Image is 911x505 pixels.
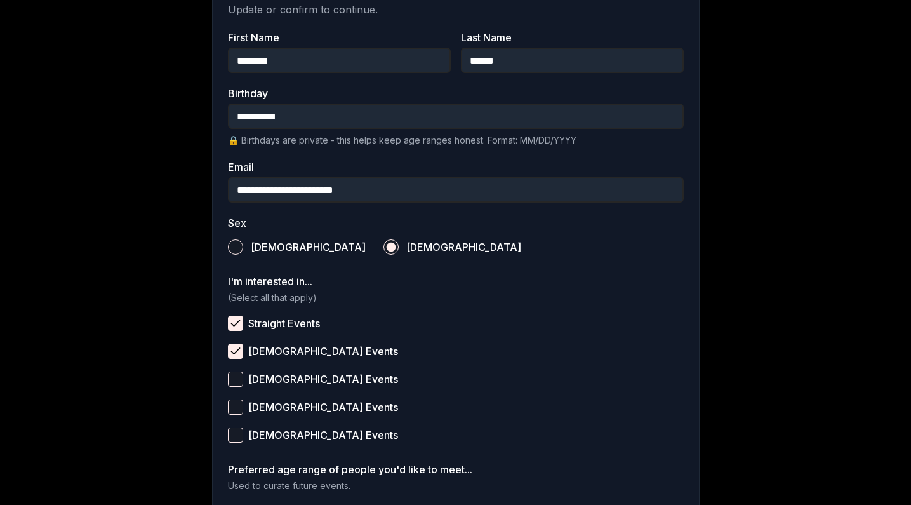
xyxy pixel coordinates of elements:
label: Sex [228,218,684,228]
span: [DEMOGRAPHIC_DATA] Events [248,346,398,356]
label: Preferred age range of people you'd like to meet... [228,464,684,475]
span: [DEMOGRAPHIC_DATA] [251,242,366,252]
button: Straight Events [228,316,243,331]
p: Update or confirm to continue. [228,2,684,17]
span: [DEMOGRAPHIC_DATA] Events [248,402,398,412]
label: First Name [228,32,451,43]
label: Last Name [461,32,684,43]
label: Birthday [228,88,684,98]
p: 🔒 Birthdays are private - this helps keep age ranges honest. Format: MM/DD/YYYY [228,134,684,147]
button: [DEMOGRAPHIC_DATA] [228,239,243,255]
span: Straight Events [248,318,320,328]
span: [DEMOGRAPHIC_DATA] Events [248,430,398,440]
p: (Select all that apply) [228,292,684,304]
button: [DEMOGRAPHIC_DATA] Events [228,428,243,443]
button: [DEMOGRAPHIC_DATA] Events [228,400,243,415]
p: Used to curate future events. [228,480,684,492]
label: Email [228,162,684,172]
span: [DEMOGRAPHIC_DATA] Events [248,374,398,384]
button: [DEMOGRAPHIC_DATA] [383,239,399,255]
button: [DEMOGRAPHIC_DATA] Events [228,344,243,359]
span: [DEMOGRAPHIC_DATA] [406,242,521,252]
button: [DEMOGRAPHIC_DATA] Events [228,372,243,387]
label: I'm interested in... [228,276,684,286]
